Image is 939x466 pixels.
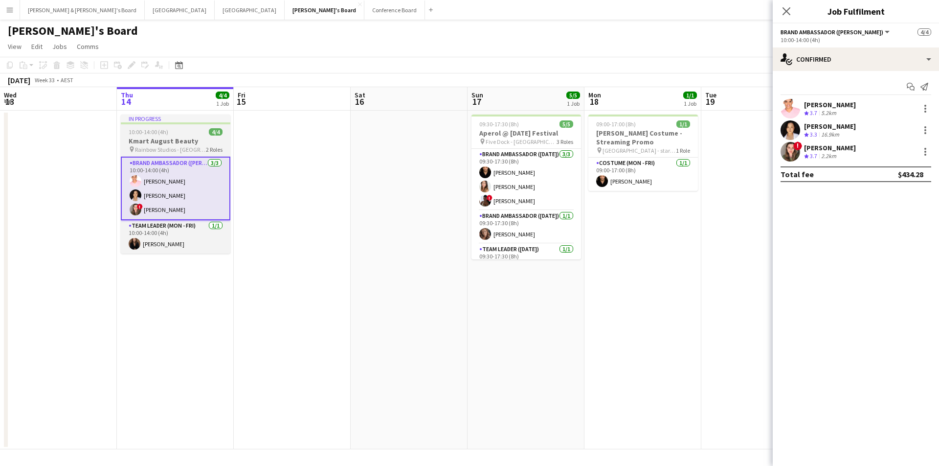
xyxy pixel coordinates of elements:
app-card-role: Brand Ambassador ([DATE])1/109:30-17:30 (8h)[PERSON_NAME] [471,210,581,244]
span: 1/1 [676,120,690,128]
a: Comms [73,40,103,53]
div: 5.2km [819,109,838,117]
span: ! [137,204,143,210]
div: 2.2km [819,152,838,161]
button: [GEOGRAPHIC_DATA] [215,0,285,20]
span: 4/4 [216,92,229,99]
span: Edit [31,42,43,51]
div: In progress [121,115,230,122]
button: [GEOGRAPHIC_DATA] [145,0,215,20]
span: 5/5 [559,120,573,128]
app-card-role: Brand Ambassador ([PERSON_NAME])3/310:00-14:00 (4h)[PERSON_NAME][PERSON_NAME]![PERSON_NAME] [121,157,230,220]
div: 10:00-14:00 (4h) [781,36,931,44]
div: [PERSON_NAME] [804,100,856,109]
div: 1 Job [567,100,580,107]
span: 3 Roles [557,138,573,145]
a: Jobs [48,40,71,53]
div: [PERSON_NAME] [804,122,856,131]
span: Jobs [52,42,67,51]
span: Rainbow Studios - [GEOGRAPHIC_DATA] [135,146,206,153]
div: 1 Job [684,100,696,107]
span: 4/4 [209,128,223,136]
span: Wed [4,91,17,99]
app-job-card: 09:30-17:30 (8h)5/5Aperol @ [DATE] Festival Five Dock - [GEOGRAPHIC_DATA]3 RolesBrand Ambassador ... [471,115,581,259]
app-job-card: 09:00-17:00 (8h)1/1[PERSON_NAME] Costume - Streaming Promo [GEOGRAPHIC_DATA] - start location TBC... [588,115,698,191]
span: [GEOGRAPHIC_DATA] - start location TBC [603,147,676,154]
span: 2 Roles [206,146,223,153]
span: 14 [119,96,133,107]
span: Sat [355,91,365,99]
span: 3.7 [810,152,817,160]
span: 4/4 [917,28,931,36]
div: 16.9km [819,131,841,139]
h3: [PERSON_NAME] Costume - Streaming Promo [588,129,698,146]
div: [DATE] [8,75,30,85]
div: Total fee [781,169,814,179]
span: 18 [587,96,601,107]
button: [PERSON_NAME] & [PERSON_NAME]'s Board [20,0,145,20]
span: 10:00-14:00 (4h) [129,128,168,136]
div: AEST [61,76,73,84]
a: Edit [27,40,46,53]
span: 09:30-17:30 (8h) [479,120,519,128]
app-card-role: Brand Ambassador ([DATE])3/309:30-17:30 (8h)[PERSON_NAME][PERSON_NAME]![PERSON_NAME] [471,149,581,210]
span: 3.3 [810,131,817,138]
span: 1/1 [683,92,697,99]
span: Fri [238,91,246,99]
span: View [8,42,22,51]
span: Brand Ambassador (Mon - Fri) [781,28,883,36]
div: 1 Job [216,100,229,107]
span: Week 33 [32,76,57,84]
app-card-role: Team Leader (Mon - Fri)1/110:00-14:00 (4h)[PERSON_NAME] [121,220,230,254]
app-card-role: Costume (Mon - Fri)1/109:00-17:00 (8h)[PERSON_NAME] [588,158,698,191]
h3: Kmart August Beauty [121,137,230,145]
span: 3.7 [810,109,817,116]
span: 13 [2,96,17,107]
span: Mon [588,91,601,99]
span: Five Dock - [GEOGRAPHIC_DATA] [486,138,557,145]
span: 5/5 [566,92,580,99]
h3: Aperol @ [DATE] Festival [471,129,581,138]
span: Comms [77,42,99,51]
button: Brand Ambassador ([PERSON_NAME]) [781,28,891,36]
app-card-role: Team Leader ([DATE])1/109:30-17:30 (8h) [471,244,581,277]
span: 16 [353,96,365,107]
span: ! [793,141,802,150]
span: Tue [705,91,716,99]
div: $434.28 [898,169,923,179]
h3: Job Fulfilment [773,5,939,18]
span: ! [487,195,492,201]
app-job-card: In progress10:00-14:00 (4h)4/4Kmart August Beauty Rainbow Studios - [GEOGRAPHIC_DATA]2 RolesBrand... [121,115,230,254]
button: Conference Board [364,0,425,20]
span: 1 Role [676,147,690,154]
h1: [PERSON_NAME]'s Board [8,23,138,38]
span: Thu [121,91,133,99]
span: 09:00-17:00 (8h) [596,120,636,128]
a: View [4,40,25,53]
span: 17 [470,96,483,107]
span: 19 [704,96,716,107]
div: [PERSON_NAME] [804,143,856,152]
div: Confirmed [773,47,939,71]
span: 15 [236,96,246,107]
button: [PERSON_NAME]'s Board [285,0,364,20]
span: Sun [471,91,483,99]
